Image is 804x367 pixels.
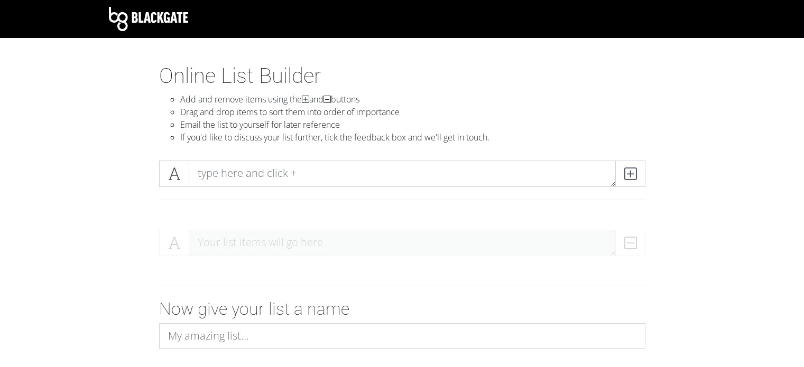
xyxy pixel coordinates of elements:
[180,118,645,131] li: Email the list to yourself for later reference
[159,63,645,89] h1: Online List Builder
[180,93,645,106] li: Add and remove items using the and buttons
[159,323,645,349] input: My amazing list...
[159,299,645,319] h2: Now give your list a name
[109,7,188,31] img: Blackgate
[180,131,645,144] li: If you'd like to discuss your list further, tick the feedback box and we'll get in touch.
[180,106,645,118] li: Drag and drop items to sort them into order of importance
